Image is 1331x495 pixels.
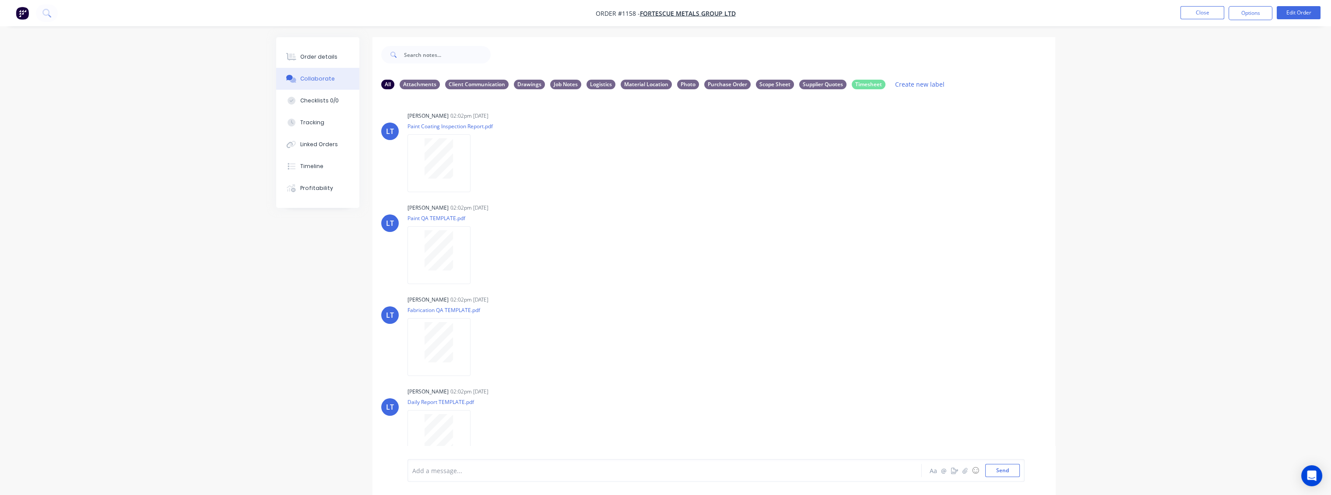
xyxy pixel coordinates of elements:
[596,9,640,18] span: Order #1158 -
[928,465,939,476] button: Aa
[586,80,615,89] div: Logistics
[677,80,699,89] div: Photo
[852,80,885,89] div: Timesheet
[276,68,359,90] button: Collaborate
[407,398,479,406] p: Daily Report TEMPLATE.pdf
[276,177,359,199] button: Profitability
[514,80,545,89] div: Drawings
[550,80,581,89] div: Job Notes
[386,310,394,320] div: LT
[276,112,359,133] button: Tracking
[799,80,846,89] div: Supplier Quotes
[640,9,736,18] a: FORTESCUE METALS GROUP LTD
[276,155,359,177] button: Timeline
[450,388,488,396] div: 02:02pm [DATE]
[939,465,949,476] button: @
[386,402,394,412] div: LT
[407,112,449,120] div: [PERSON_NAME]
[300,97,339,105] div: Checklists 0/0
[300,53,337,61] div: Order details
[407,306,480,314] p: Fabrication QA TEMPLATE.pdf
[450,112,488,120] div: 02:02pm [DATE]
[1301,465,1322,486] div: Open Intercom Messenger
[1229,6,1272,20] button: Options
[1180,6,1224,19] button: Close
[300,75,335,83] div: Collaborate
[276,46,359,68] button: Order details
[300,119,324,126] div: Tracking
[407,388,449,396] div: [PERSON_NAME]
[445,80,509,89] div: Client Communication
[970,465,981,476] button: ☺
[756,80,794,89] div: Scope Sheet
[300,162,323,170] div: Timeline
[407,123,493,130] p: Paint Coating Inspection Report.pdf
[985,464,1020,477] button: Send
[407,296,449,304] div: [PERSON_NAME]
[450,204,488,212] div: 02:02pm [DATE]
[381,80,394,89] div: All
[300,140,338,148] div: Linked Orders
[16,7,29,20] img: Factory
[276,90,359,112] button: Checklists 0/0
[400,80,440,89] div: Attachments
[386,126,394,137] div: LT
[621,80,672,89] div: Material Location
[404,46,491,63] input: Search notes...
[276,133,359,155] button: Linked Orders
[891,78,949,90] button: Create new label
[407,214,479,222] p: Paint QA TEMPLATE.pdf
[300,184,333,192] div: Profitability
[704,80,751,89] div: Purchase Order
[450,296,488,304] div: 02:02pm [DATE]
[1277,6,1320,19] button: Edit Order
[407,204,449,212] div: [PERSON_NAME]
[386,218,394,228] div: LT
